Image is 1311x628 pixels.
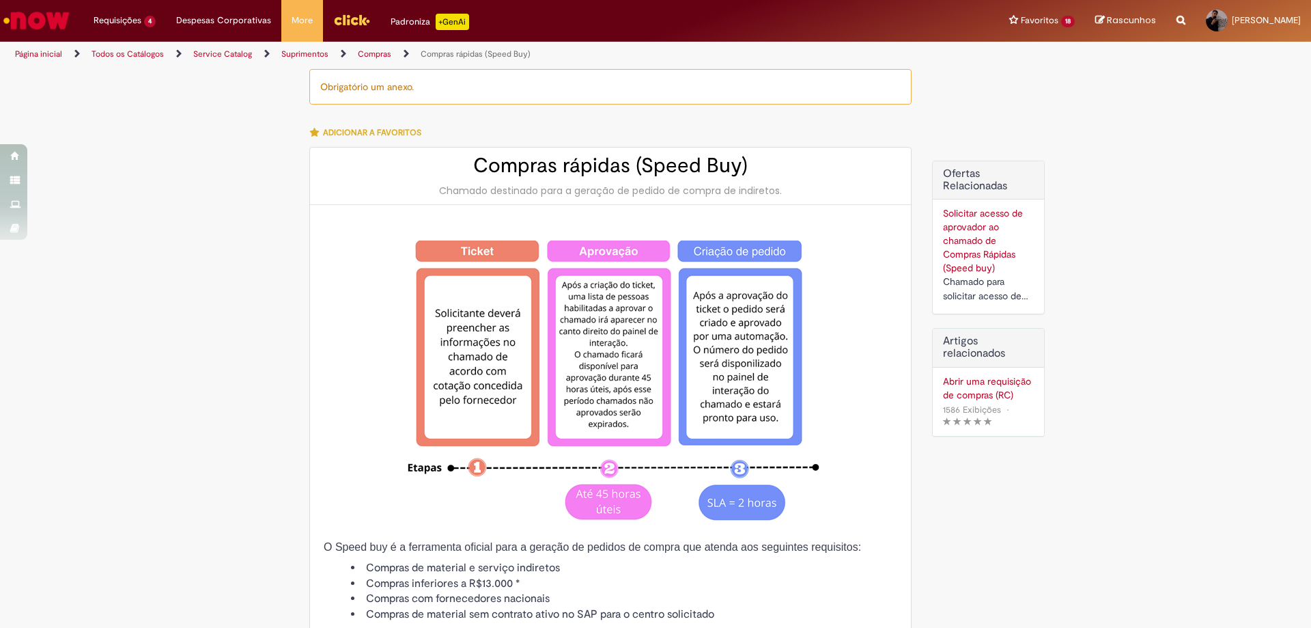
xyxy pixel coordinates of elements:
li: Compras de material sem contrato ativo no SAP para o centro solicitado [351,607,897,623]
span: Favoritos [1021,14,1058,27]
a: Rascunhos [1095,14,1156,27]
span: Requisições [94,14,141,27]
ul: Trilhas de página [10,42,864,67]
a: Service Catalog [193,49,252,59]
img: click_logo_yellow_360x200.png [333,10,370,30]
a: Página inicial [15,49,62,59]
div: Padroniza [391,14,469,30]
div: Obrigatório um anexo. [309,69,912,105]
img: ServiceNow [1,7,72,34]
span: • [1004,400,1012,419]
span: Adicionar a Favoritos [323,127,421,138]
a: Compras rápidas (Speed Buy) [421,49,531,59]
a: Solicitar acesso de aprovador ao chamado de Compras Rápidas (Speed buy) [943,207,1023,274]
li: Compras de material e serviço indiretos [351,560,897,576]
span: [PERSON_NAME] [1232,14,1301,26]
span: Despesas Corporativas [176,14,271,27]
h2: Ofertas Relacionadas [943,168,1034,192]
div: Chamado destinado para a geração de pedido de compra de indiretos. [324,184,897,197]
span: 1586 Exibições [943,404,1001,415]
button: Adicionar a Favoritos [309,118,429,147]
span: Rascunhos [1107,14,1156,27]
a: Compras [358,49,391,59]
li: Compras inferiores a R$13.000 * [351,576,897,592]
span: 4 [144,16,156,27]
span: 18 [1061,16,1075,27]
a: Todos os Catálogos [91,49,164,59]
h2: Compras rápidas (Speed Buy) [324,154,897,177]
span: More [292,14,313,27]
span: O Speed buy é a ferramenta oficial para a geração de pedidos de compra que atenda aos seguintes r... [324,541,861,553]
div: Ofertas Relacionadas [932,161,1045,314]
h3: Artigos relacionados [943,336,1034,359]
a: Suprimentos [281,49,328,59]
a: Abrir uma requisição de compras (RC) [943,374,1034,402]
li: Compras com fornecedores nacionais [351,591,897,607]
div: Chamado para solicitar acesso de aprovador ao ticket de Speed buy [943,275,1034,303]
p: +GenAi [436,14,469,30]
